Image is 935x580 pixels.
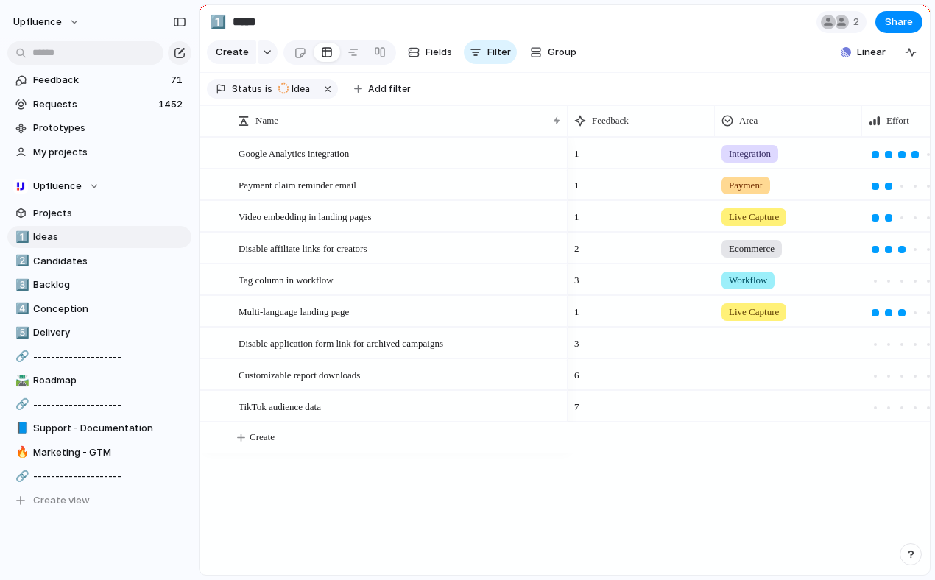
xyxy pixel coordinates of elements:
span: Live Capture [729,305,779,319]
div: 3️⃣ [15,277,26,294]
button: 🔗 [13,469,28,484]
a: 3️⃣Backlog [7,274,191,296]
button: Share [875,11,922,33]
span: Add filter [368,82,411,96]
div: 5️⃣ [15,325,26,342]
span: Create [250,430,275,445]
button: Group [523,40,584,64]
span: Share [885,15,913,29]
span: Conception [33,302,186,316]
span: Multi-language landing page [239,303,349,319]
span: Disable affiliate links for creators [239,239,367,256]
span: -------------------- [33,397,186,412]
a: 🛣️Roadmap [7,369,191,392]
span: Effort [886,113,909,128]
span: 1 [568,138,585,161]
span: Roadmap [33,373,186,388]
span: Create view [33,493,90,508]
button: 🔗 [13,397,28,412]
span: Integration [729,146,771,161]
span: My projects [33,145,186,160]
div: 🔗 [15,396,26,413]
a: 4️⃣Conception [7,298,191,320]
button: 3️⃣ [13,277,28,292]
span: Google Analytics integration [239,144,349,161]
div: 2️⃣ [15,252,26,269]
div: 🔗 [15,348,26,365]
span: Payment claim reminder email [239,176,356,193]
span: Delivery [33,325,186,340]
span: Tag column in workflow [239,271,334,288]
a: 🔗-------------------- [7,394,191,416]
button: is [262,81,275,97]
button: Create view [7,489,191,512]
button: Add filter [345,79,420,99]
span: Marketing - GTM [33,445,186,460]
button: 1️⃣ [206,10,230,34]
span: -------------------- [33,350,186,364]
span: Feedback [592,113,629,128]
span: Video embedding in landing pages [239,208,371,224]
button: 🔗 [13,350,28,364]
span: Create [216,45,249,60]
a: Projects [7,202,191,224]
div: 📘 [15,420,26,437]
span: -------------------- [33,469,186,484]
span: 3 [568,328,585,351]
span: Ecommerce [729,241,775,256]
button: Upfluence [7,175,191,197]
span: Feedback [33,73,166,88]
button: Idea [274,81,319,97]
span: Area [739,113,758,128]
div: 1️⃣ [15,229,26,246]
span: 2 [853,15,864,29]
span: Upfluence [13,15,62,29]
div: 🔗-------------------- [7,346,191,368]
span: Live Capture [729,210,779,224]
div: 4️⃣ [15,300,26,317]
span: 6 [568,360,585,383]
span: Filter [487,45,511,60]
a: My projects [7,141,191,163]
button: 1️⃣ [13,230,28,244]
div: 🛣️ [15,372,26,389]
span: 1 [568,170,585,193]
div: 🔥 [15,444,26,461]
button: 5️⃣ [13,325,28,340]
div: 1️⃣ [210,12,226,32]
span: 3 [568,265,585,288]
a: 📘Support - Documentation [7,417,191,439]
span: is [265,82,272,96]
button: Upfluence [7,10,88,34]
a: 5️⃣Delivery [7,322,191,344]
span: Backlog [33,277,186,292]
span: Customizable report downloads [239,366,360,383]
span: Ideas [33,230,186,244]
button: Fields [402,40,458,64]
span: Status [232,82,262,96]
div: 🔗 [15,468,26,485]
a: Prototypes [7,117,191,139]
a: 🔗-------------------- [7,465,191,487]
span: Workflow [729,273,767,288]
a: 1️⃣Ideas [7,226,191,248]
button: 4️⃣ [13,302,28,316]
span: Support - Documentation [33,421,186,436]
a: Feedback71 [7,69,191,91]
span: 7 [568,392,585,414]
span: Prototypes [33,121,186,135]
button: 📘 [13,421,28,436]
button: Create [207,40,256,64]
span: 1 [568,297,585,319]
button: 2️⃣ [13,254,28,269]
span: Linear [857,45,886,60]
span: Upfluence [33,179,82,194]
